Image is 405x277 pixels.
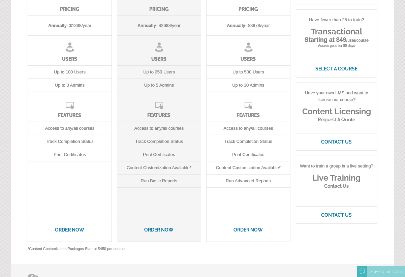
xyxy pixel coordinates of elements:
[207,92,290,122] li: Features
[367,266,405,277] div: Leave a message
[207,148,290,161] li: Print Certificates
[28,148,112,161] li: Print Certificates
[207,218,290,242] a: Order Now
[117,16,201,36] li: - $2688/year
[117,161,201,175] li: Content Customization Available*
[296,106,377,116] h3: Content Licensing
[117,122,201,135] li: Access to any/all courses
[207,161,290,175] li: Content Customization Available*
[207,135,290,148] li: Track Completion Status
[28,92,112,122] li: Features
[117,92,201,122] li: Features
[296,173,377,183] h3: Live Training
[296,27,377,36] h3: Transactional
[207,79,290,92] li: Up to 10 Admins
[296,60,377,77] a: Select A Course
[28,66,112,79] li: Up to 100 Users
[117,175,201,188] li: Run Basic Reports
[207,175,290,188] li: Run Advanced Reports
[346,38,369,43] span: /user/course
[28,36,112,66] li: Users
[296,83,377,106] p: Have your own LMS and want to license our course?
[117,36,201,66] li: Users
[296,10,377,27] p: Have fewer than 25 to train?
[359,269,365,275] img: Offline
[117,148,201,161] li: Print Certificates
[296,156,377,173] p: Want to train a group in a live setting?
[296,183,377,189] p: Contact Us
[28,135,112,148] li: Track Completion Status
[137,23,156,28] strong: Annually
[207,66,290,79] li: Up to 500 Users
[296,9,377,78] div: Access good for 90 days
[227,23,245,28] strong: Annually
[296,133,377,150] a: Contact Us
[117,66,201,79] li: Up to 250 Users
[207,16,290,36] li: - $3978/year
[117,218,201,242] a: Order Now
[28,16,112,36] li: - $1398/year
[296,116,377,123] p: Request a Quote
[296,206,377,223] a: Contact Us
[28,79,112,92] li: Up to 3 Admins
[117,135,201,148] li: Track Completion Status
[28,218,112,242] a: Order Now
[28,122,112,135] li: Access to any/all courses
[207,122,290,135] li: Access to any/all courses
[48,23,67,28] strong: Annually
[296,36,377,44] p: Starting at $49
[28,242,377,252] p: *Content Customization Packages Start at $450 per course
[117,79,201,92] li: Up to 5 Admins
[207,36,290,66] li: Users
